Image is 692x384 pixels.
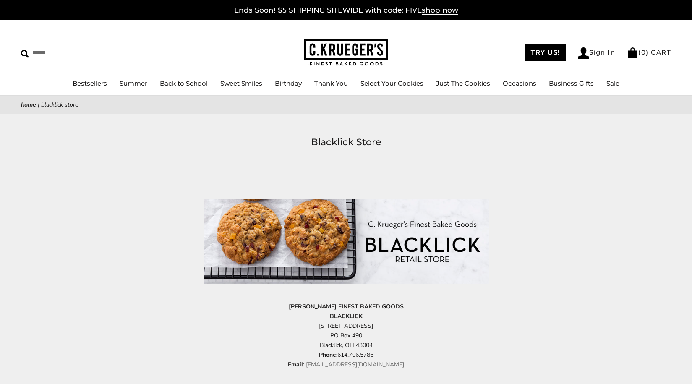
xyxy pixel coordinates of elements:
[160,79,208,87] a: Back to School
[641,48,646,56] span: 0
[422,6,458,15] span: shop now
[288,351,404,368] span: 614.706.5786
[360,79,423,87] a: Select Your Cookies
[320,341,373,349] span: Blacklick, OH 43004
[289,303,404,311] strong: [PERSON_NAME] FINEST BAKED GOODS
[41,101,78,109] span: Blacklick Store
[21,100,671,110] nav: breadcrumbs
[319,322,373,330] span: [STREET_ADDRESS]
[304,39,388,66] img: C.KRUEGER'S
[21,101,36,109] a: Home
[314,79,348,87] a: Thank You
[319,351,337,359] strong: Phone:
[503,79,536,87] a: Occasions
[288,360,304,368] strong: Email:
[525,44,566,61] a: TRY US!
[330,312,363,320] strong: BLACKLICK
[120,79,147,87] a: Summer
[234,6,458,15] a: Ends Soon! $5 SHIPPING SITEWIDE with code: FIVEshop now
[275,79,302,87] a: Birthday
[627,47,638,58] img: Bag
[549,79,594,87] a: Business Gifts
[606,79,619,87] a: Sale
[436,79,490,87] a: Just The Cookies
[204,302,489,370] p: PO Box 490
[38,101,39,109] span: |
[34,135,658,150] h1: Blacklick Store
[21,46,121,59] input: Search
[578,47,589,59] img: Account
[627,48,671,56] a: (0) CART
[73,79,107,87] a: Bestsellers
[21,50,29,58] img: Search
[306,360,404,368] a: [EMAIL_ADDRESS][DOMAIN_NAME]
[578,47,616,59] a: Sign In
[220,79,262,87] a: Sweet Smiles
